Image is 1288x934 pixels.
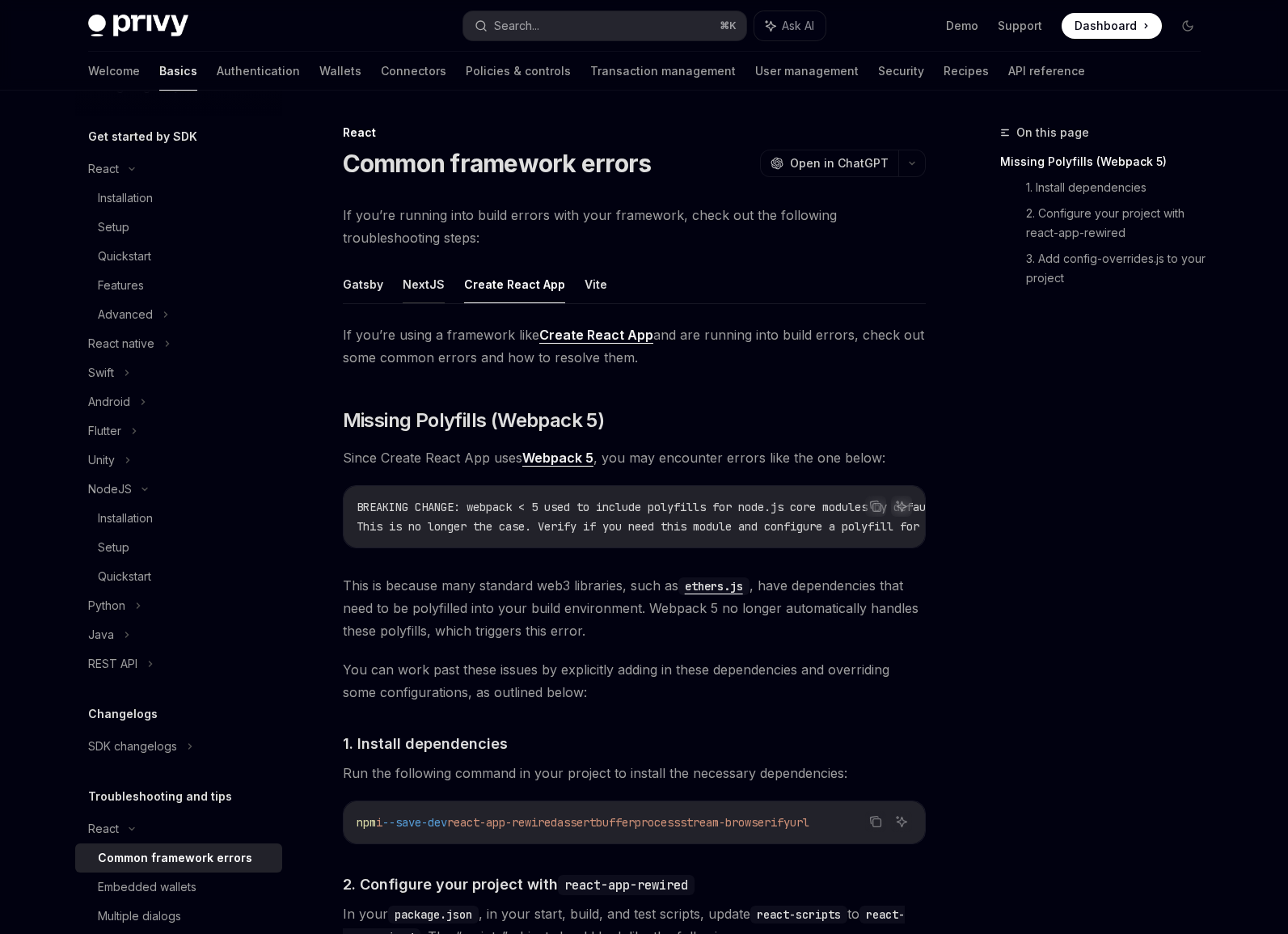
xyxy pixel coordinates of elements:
div: Setup [98,538,129,557]
div: Multiple dialogs [98,907,181,926]
a: Common framework errors [75,843,282,873]
div: Quickstart [98,567,151,586]
code: ethers.js [678,577,750,595]
a: ethers.js [678,577,750,594]
a: Dashboard [1062,13,1162,39]
span: i [376,815,382,830]
a: API reference [1008,52,1085,91]
span: Missing Polyfills (Webpack 5) [343,408,605,433]
div: Android [88,392,130,412]
code: react-app-rewired [558,875,695,895]
h5: Get started by SDK [88,127,197,146]
a: Demo [946,18,978,34]
div: Unity [88,450,115,470]
button: Copy the contents from the code block [865,811,886,832]
div: Swift [88,363,114,382]
img: dark logo [88,15,188,37]
div: NodeJS [88,480,132,499]
span: process [635,815,680,830]
a: Installation [75,504,282,533]
span: stream-browserify [680,815,790,830]
a: Support [998,18,1042,34]
div: Python [88,596,125,615]
div: Search... [494,16,539,36]
h5: Troubleshooting and tips [88,787,232,806]
div: Features [98,276,144,295]
span: On this page [1016,123,1089,142]
button: Ask AI [891,811,912,832]
a: 2. Configure your project with react-app-rewired [1026,201,1214,246]
span: This is no longer the case. Verify if you need this module and configure a polyfill for it. [357,519,945,534]
div: Installation [98,509,153,528]
button: Gatsby [343,265,383,303]
a: Policies & controls [466,52,571,91]
a: Create React App [539,327,653,344]
span: If you’re using a framework like and are running into build errors, check out some common errors ... [343,323,926,369]
a: Quickstart [75,242,282,271]
button: Create React App [464,265,565,303]
button: Ask AI [891,496,912,517]
a: Recipes [944,52,989,91]
a: Welcome [88,52,140,91]
span: ⌘ K [720,19,737,32]
span: You can work past these issues by explicitly adding in these dependencies and overriding some con... [343,658,926,704]
a: 3. Add config-overrides.js to your project [1026,246,1214,291]
span: This is because many standard web3 libraries, such as , have dependencies that need to be polyfil... [343,574,926,642]
a: User management [755,52,859,91]
a: Security [878,52,924,91]
button: Vite [585,265,607,303]
div: REST API [88,654,137,674]
span: buffer [596,815,635,830]
div: Flutter [88,421,121,441]
button: Toggle dark mode [1175,13,1201,39]
a: Setup [75,213,282,242]
span: Dashboard [1075,18,1137,34]
a: Authentication [217,52,300,91]
a: Missing Polyfills (Webpack 5) [1000,149,1214,175]
span: react-app-rewired [447,815,557,830]
div: React [343,125,926,141]
span: 1. Install dependencies [343,733,508,754]
div: Quickstart [98,247,151,266]
div: Common framework errors [98,848,252,868]
a: Transaction management [590,52,736,91]
h1: Common framework errors [343,149,652,178]
button: Search...⌘K [463,11,746,40]
span: --save-dev [382,815,447,830]
span: url [790,815,809,830]
div: React [88,159,119,179]
a: Installation [75,184,282,213]
div: Advanced [98,305,153,324]
span: Ask AI [782,18,814,34]
h5: Changelogs [88,704,158,724]
button: Copy the contents from the code block [865,496,886,517]
span: Since Create React App uses , you may encounter errors like the one below: [343,446,926,469]
button: NextJS [403,265,445,303]
code: package.json [388,906,479,923]
div: Java [88,625,114,645]
span: assert [557,815,596,830]
span: Open in ChatGPT [790,155,889,171]
a: Embedded wallets [75,873,282,902]
div: Embedded wallets [98,877,196,897]
div: Setup [98,218,129,237]
code: react-scripts [750,906,847,923]
div: React native [88,334,154,353]
span: BREAKING CHANGE: webpack < 5 used to include polyfills for node.js core modules by default. [357,500,945,514]
a: 1. Install dependencies [1026,175,1214,201]
a: Multiple dialogs [75,902,282,931]
span: Run the following command in your project to install the necessary dependencies: [343,762,926,784]
a: Wallets [319,52,361,91]
span: If you’re running into build errors with your framework, check out the following troubleshooting ... [343,204,926,249]
a: Setup [75,533,282,562]
div: Installation [98,188,153,208]
a: Basics [159,52,197,91]
a: Connectors [381,52,446,91]
div: React [88,819,119,839]
button: Open in ChatGPT [760,150,898,177]
span: npm [357,815,376,830]
button: Ask AI [754,11,826,40]
a: Features [75,271,282,300]
a: Webpack 5 [522,450,593,467]
a: Quickstart [75,562,282,591]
